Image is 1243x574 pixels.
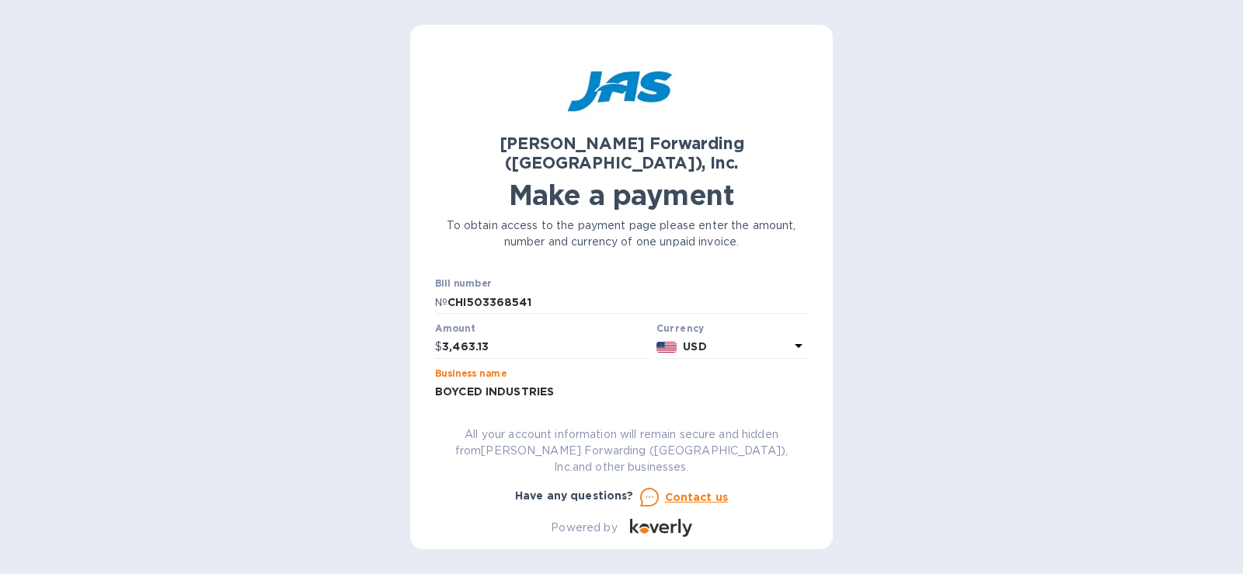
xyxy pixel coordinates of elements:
[515,489,634,502] b: Have any questions?
[435,294,447,311] p: №
[656,322,705,334] b: Currency
[435,369,507,378] label: Business name
[500,134,744,172] b: [PERSON_NAME] Forwarding ([GEOGRAPHIC_DATA]), Inc.
[683,340,706,353] b: USD
[435,179,808,211] h1: Make a payment
[447,290,808,314] input: Enter bill number
[656,342,677,353] img: USD
[435,339,442,355] p: $
[435,381,808,404] input: Enter business name
[435,217,808,250] p: To obtain access to the payment page please enter the amount, number and currency of one unpaid i...
[435,324,475,333] label: Amount
[442,336,650,359] input: 0.00
[665,491,729,503] u: Contact us
[551,520,617,536] p: Powered by
[435,280,491,289] label: Bill number
[435,426,808,475] p: All your account information will remain secure and hidden from [PERSON_NAME] Forwarding ([GEOGRA...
